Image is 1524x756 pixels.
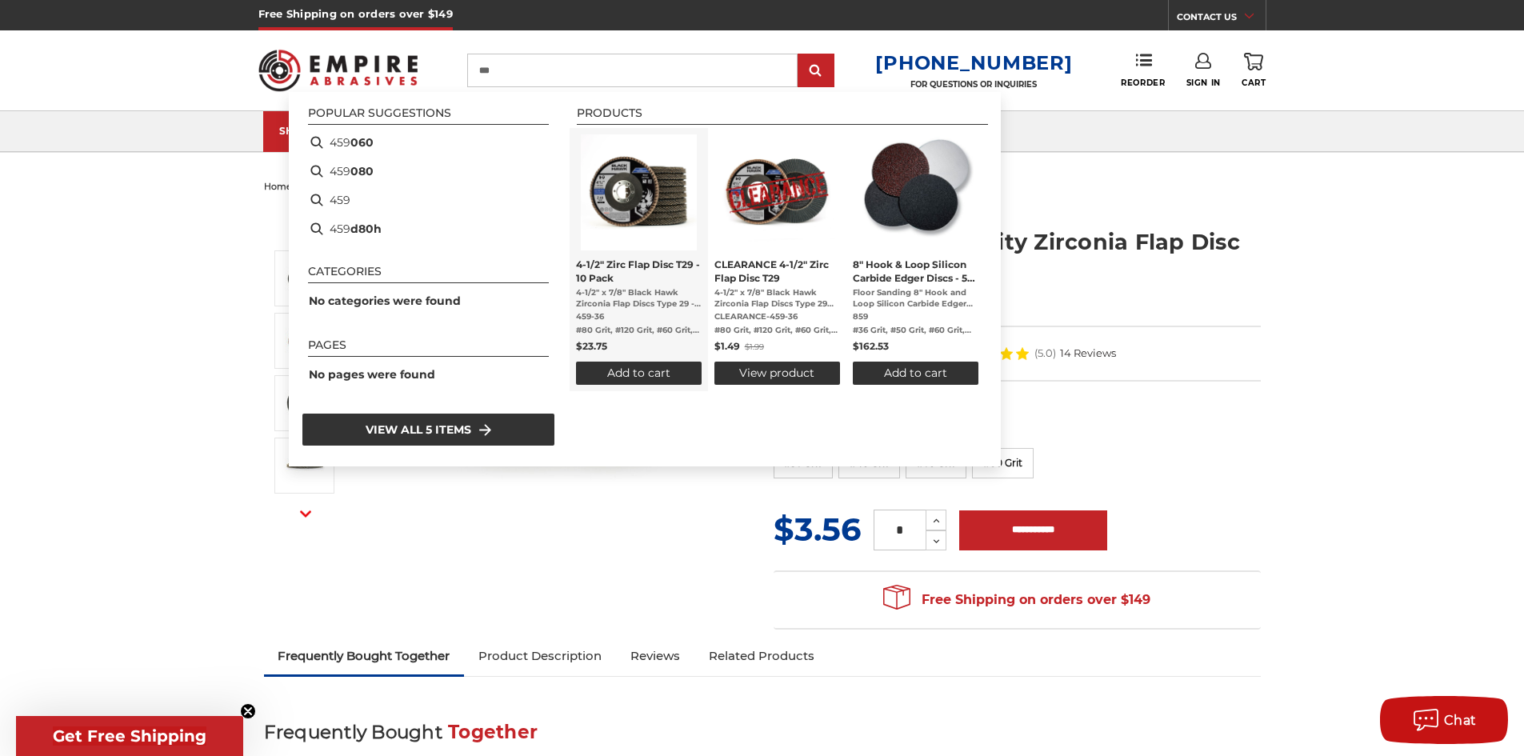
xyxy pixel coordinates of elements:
div: SHOP CATEGORIES [279,125,407,137]
span: 459-36 [576,311,702,322]
span: No categories were found [309,294,461,308]
label: Choose Your Grit: [774,424,1261,440]
span: #80 Grit, #120 Grit, #60 Grit, #40 Grit, #36 Grit [576,325,702,336]
a: Cart [1242,53,1266,88]
span: Reorder [1121,78,1165,88]
button: Next [286,497,325,531]
img: Silicon Carbide 8" Hook & Loop Edger Discs [857,134,974,250]
span: $23.75 [576,340,607,352]
span: Frequently Bought [264,721,442,743]
a: Related Products [694,638,829,674]
b: d80h [350,221,382,238]
li: View all 5 items [302,413,555,446]
img: Empire Abrasives [258,39,418,102]
li: Pages [308,339,549,357]
a: Product Description [464,638,616,674]
li: 459 [302,186,555,214]
b: 080 [350,163,374,180]
button: Chat [1380,696,1508,744]
a: Frequently Bought Together [264,638,465,674]
a: 4-1/2 [576,134,702,385]
a: CLEARANCE 4-1/2 [714,134,840,385]
div: Instant Search Results [289,92,1001,466]
li: 459d80h [302,214,555,243]
li: 459060 [302,128,555,157]
span: View all 5 items [366,421,471,438]
img: 4-1/2" XL High Density Zirconia Flap Disc T29 [285,321,325,361]
div: Get Free ShippingClose teaser [16,716,243,756]
span: No pages were found [309,367,435,382]
span: $3.56 [774,510,861,549]
span: 8" Hook & Loop Silicon Carbide Edger Discs - 50 Pack [853,258,978,285]
a: CONTACT US [1177,8,1266,30]
span: Sign In [1186,78,1221,88]
span: CLEARANCE-459-36 [714,311,840,322]
span: $1.49 [714,340,740,352]
span: 4-1/2" x 7/8" Black Hawk Zirconia Flap Discs Type 29 - 10 Pack Available Grits: 40, 60, 80, 120 (... [576,287,702,310]
span: #80 Grit, #120 Grit, #60 Grit, #40 Grit, #36 Grit [714,325,840,336]
span: Chat [1444,713,1477,728]
h1: 4-1/2" XL High Density Zirconia Flap Disc T29 [774,226,1261,289]
li: Popular suggestions [308,107,549,125]
span: $162.53 [853,340,889,352]
span: #36 Grit, #50 Grit, #60 Grit, #80 Grit, #100 Grit [853,325,978,336]
img: CLEARANCE Black Hawk 4-1/2" x 7/8" Flap Disc Type 29 [719,134,835,250]
span: Get Free Shipping [53,726,206,746]
a: Reviews [616,638,694,674]
button: Add to cart [576,362,702,385]
button: View product [714,362,840,385]
button: Close teaser [240,703,256,719]
img: 4-1/2" XL High Density Zirconia Flap Disc T29 [285,258,325,298]
span: CLEARANCE 4-1/2" Zirc Flap Disc T29 [714,258,840,285]
button: Add to cart [853,362,978,385]
img: 4-1/2" XL High Density Zirconia Flap Disc T29 [285,383,325,423]
img: 4.5" Black Hawk Zirconia Flap Disc 10 Pack [581,134,697,250]
a: 8 [853,134,978,385]
span: 14 Reviews [1060,348,1116,358]
span: Free Shipping on orders over $149 [883,584,1150,616]
span: 4-1/2" x 7/8" Black Hawk Zirconia Flap Discs Type 29 (Single Discs from open packs and sample run... [714,287,840,310]
span: $1.99 [745,342,764,352]
span: 4-1/2" Zirc Flap Disc T29 - 10 Pack [576,258,702,285]
li: Categories [308,266,549,283]
p: FOR QUESTIONS OR INQUIRIES [875,79,1072,90]
span: Floor Sanding 8" Hook and Loop Silicon Carbide Edger Discs These 8” Silicon Carbide Hook and Loop... [853,287,978,310]
input: Submit [800,55,832,87]
b: 060 [350,134,374,151]
li: 8" Hook & Loop Silicon Carbide Edger Discs - 50 Pack [846,128,985,391]
span: Together [448,721,538,743]
a: home [264,181,292,192]
li: CLEARANCE 4-1/2" Zirc Flap Disc T29 [708,128,846,391]
span: (5.0) [1034,348,1056,358]
li: Products [577,107,988,125]
img: 4-1/2" XL High Density Zirconia Flap Disc T29 [285,446,325,486]
li: 459080 [302,157,555,186]
li: 4-1/2" Zirc Flap Disc T29 - 10 Pack [570,128,708,391]
span: Cart [1242,78,1266,88]
a: [PHONE_NUMBER] [875,51,1072,74]
button: Previous [286,216,325,250]
span: 859 [853,311,978,322]
a: Reorder [1121,53,1165,87]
